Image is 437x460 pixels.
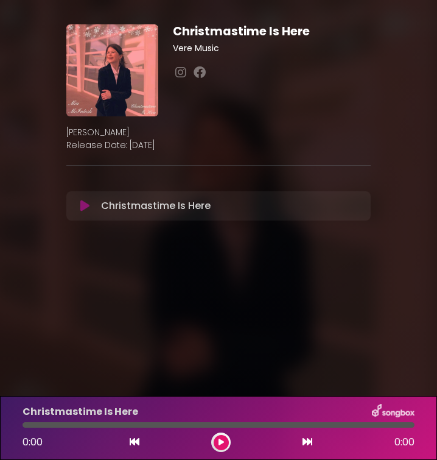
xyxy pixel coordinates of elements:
[66,24,158,116] img: iPV0vqDRoaFzs4vRbvng
[173,24,371,38] h1: Christmastime Is Here
[173,43,371,54] h3: Vere Music
[66,126,371,139] p: [PERSON_NAME]
[101,199,211,213] p: Christmastime Is Here
[66,139,371,152] p: Release Date: [DATE]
